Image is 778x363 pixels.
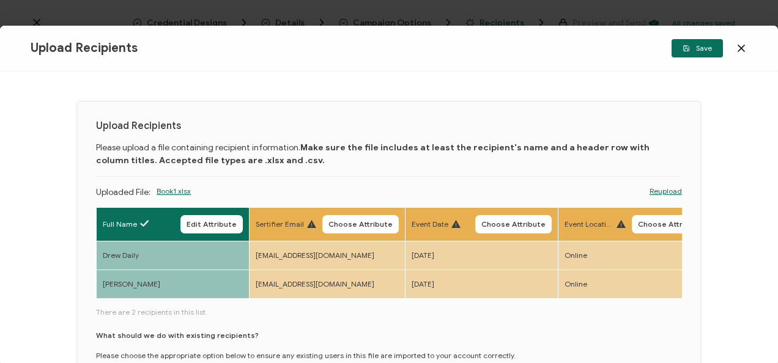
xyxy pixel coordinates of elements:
[565,219,613,230] span: Event Location
[256,219,304,230] span: Sertifier Email
[96,307,682,318] span: There are 2 recipients in this list.
[322,215,399,233] button: Choose Attribute
[187,221,237,228] span: Edit Attribute
[672,39,723,57] button: Save
[558,269,715,298] td: Online
[180,215,243,233] button: Edit Attribute
[96,350,516,361] p: Please choose the appropriate option below to ensure any existing users in this file are imported...
[481,221,546,228] span: Choose Attribute
[97,241,250,269] td: Drew Daily
[96,142,650,166] b: Make sure the file includes at least the recipient's name and a header row with column titles. Ac...
[31,40,138,56] span: Upload Recipients
[406,241,558,269] td: [DATE]
[96,330,259,341] p: What should we do with existing recipients?
[558,241,715,269] td: Online
[717,304,778,363] iframe: Chat Widget
[638,221,702,228] span: Choose Attribute
[96,186,150,201] p: Uploaded File:
[250,269,406,298] td: [EMAIL_ADDRESS][DOMAIN_NAME]
[250,241,406,269] td: [EMAIL_ADDRESS][DOMAIN_NAME]
[475,215,552,233] button: Choose Attribute
[406,269,558,298] td: [DATE]
[103,219,137,230] span: Full Name
[412,219,448,230] span: Event Date
[97,269,250,298] td: [PERSON_NAME]
[157,186,191,216] span: Book1.xlsx
[96,120,682,132] h1: Upload Recipients
[683,45,712,52] span: Save
[632,215,708,233] button: Choose Attribute
[328,221,393,228] span: Choose Attribute
[96,141,682,167] p: Please upload a file containing recipient information.
[650,186,682,197] a: Reupload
